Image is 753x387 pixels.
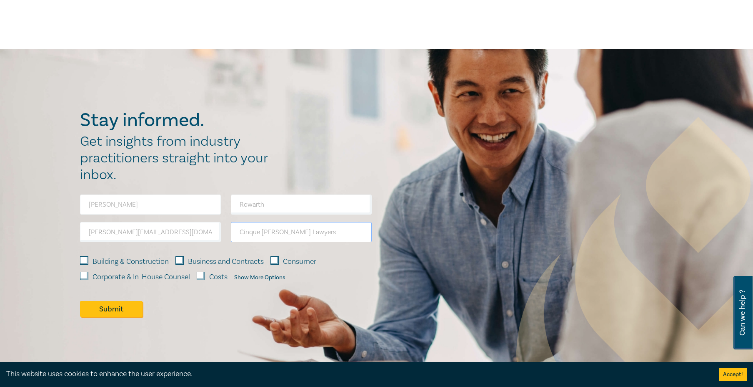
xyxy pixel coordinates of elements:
label: Corporate & In-House Counsel [93,272,190,283]
input: First Name* [80,195,221,215]
label: Costs [209,272,228,283]
input: Last Name* [231,195,372,215]
input: Email Address* [80,222,221,242]
h2: Get insights from industry practitioners straight into your inbox. [80,133,277,183]
button: Accept cookies [719,368,747,381]
h2: Stay informed. [80,109,277,131]
label: Building & Construction [93,256,169,267]
div: This website uses cookies to enhance the user experience. [6,369,706,379]
input: Organisation [231,222,372,242]
div: Show More Options [234,274,285,281]
button: Submit [80,301,143,317]
label: Consumer [283,256,316,267]
span: Can we help ? [738,281,746,344]
label: Business and Contracts [188,256,264,267]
